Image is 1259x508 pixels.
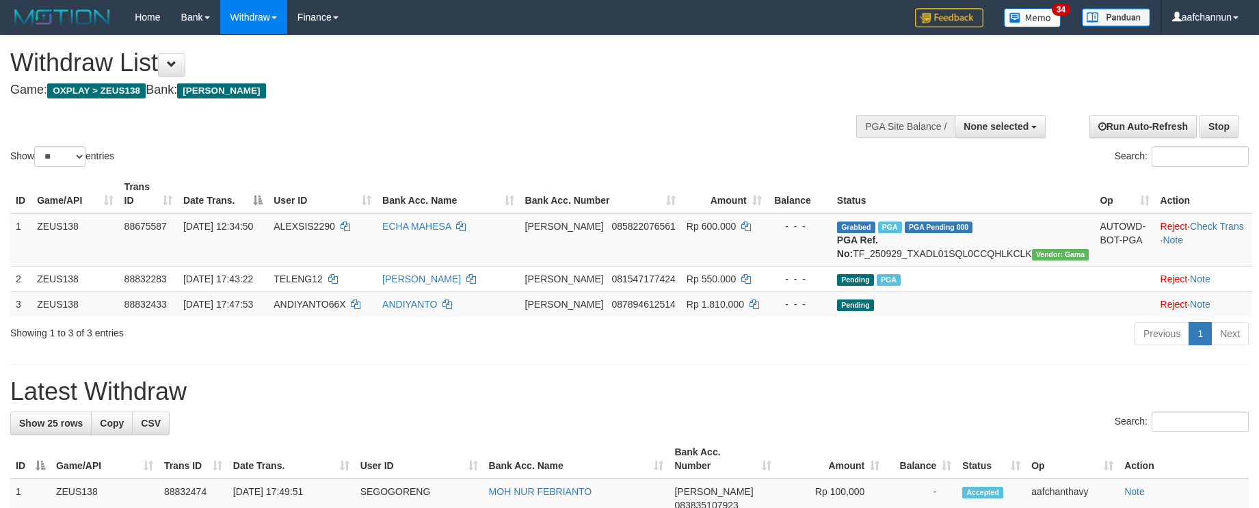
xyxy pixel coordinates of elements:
span: ALEXSIS2290 [274,221,335,232]
span: 88832433 [124,299,167,310]
span: 88675587 [124,221,167,232]
button: None selected [955,115,1046,138]
span: 88832283 [124,273,167,284]
th: Balance: activate to sort column ascending [885,440,957,479]
a: MOH NUR FEBRIANTO [489,486,592,497]
span: [PERSON_NAME] [525,221,604,232]
label: Search: [1115,412,1249,432]
th: User ID: activate to sort column ascending [268,174,377,213]
span: [DATE] 17:47:53 [183,299,253,310]
h1: Withdraw List [10,49,825,77]
label: Search: [1115,146,1249,167]
span: [PERSON_NAME] [177,83,265,98]
span: [DATE] 17:43:22 [183,273,253,284]
a: Show 25 rows [10,412,92,435]
a: Check Trans [1190,221,1244,232]
th: ID [10,174,31,213]
th: Balance [767,174,832,213]
td: ZEUS138 [31,291,118,317]
td: ZEUS138 [31,266,118,291]
img: MOTION_logo.png [10,7,114,27]
th: Trans ID: activate to sort column ascending [159,440,228,479]
a: Next [1211,322,1249,345]
span: Copy 087894612514 to clipboard [611,299,675,310]
span: Rp 1.810.000 [687,299,744,310]
span: CSV [141,418,161,429]
th: Date Trans.: activate to sort column ascending [228,440,355,479]
th: User ID: activate to sort column ascending [355,440,483,479]
div: - - - [773,297,826,311]
span: [DATE] 12:34:50 [183,221,253,232]
th: Trans ID: activate to sort column ascending [119,174,178,213]
span: Pending [837,274,874,286]
td: TF_250929_TXADL01SQL0CCQHLKCLK [832,213,1095,267]
span: Show 25 rows [19,418,83,429]
span: Rp 550.000 [687,273,736,284]
th: Status: activate to sort column ascending [957,440,1026,479]
span: [PERSON_NAME] [674,486,753,497]
a: Note [1190,299,1210,310]
span: OXPLAY > ZEUS138 [47,83,146,98]
a: Reject [1161,273,1188,284]
td: AUTOWD-BOT-PGA [1094,213,1154,267]
a: Note [1124,486,1145,497]
h1: Latest Withdraw [10,378,1249,405]
span: PGA Pending [905,222,973,233]
a: Reject [1161,221,1188,232]
span: Copy 085822076561 to clipboard [611,221,675,232]
a: Stop [1200,115,1238,138]
div: Showing 1 to 3 of 3 entries [10,321,514,340]
th: Amount: activate to sort column ascending [681,174,767,213]
th: Op: activate to sort column ascending [1094,174,1154,213]
td: · [1155,266,1252,291]
select: Showentries [34,146,85,167]
span: Marked by aafpengsreynich [877,274,901,286]
span: [PERSON_NAME] [525,273,604,284]
a: [PERSON_NAME] [382,273,461,284]
input: Search: [1152,146,1249,167]
td: ZEUS138 [31,213,118,267]
span: Copy [100,418,124,429]
td: · · [1155,213,1252,267]
img: panduan.png [1082,8,1150,27]
th: Game/API: activate to sort column ascending [31,174,118,213]
a: Note [1190,273,1210,284]
span: [PERSON_NAME] [525,299,604,310]
a: ECHA MAHESA [382,221,451,232]
span: Marked by aafpengsreynich [878,222,902,233]
span: Accepted [962,487,1003,498]
span: 34 [1052,3,1070,16]
a: 1 [1189,322,1212,345]
div: PGA Site Balance / [856,115,955,138]
span: Copy 081547177424 to clipboard [611,273,675,284]
img: Button%20Memo.svg [1004,8,1061,27]
th: Game/API: activate to sort column ascending [51,440,159,479]
label: Show entries [10,146,114,167]
span: ANDIYANTO66X [274,299,345,310]
b: PGA Ref. No: [837,235,878,259]
span: None selected [964,121,1029,132]
td: · [1155,291,1252,317]
th: Status [832,174,1095,213]
th: Op: activate to sort column ascending [1026,440,1119,479]
span: TELENG12 [274,273,323,284]
span: Rp 600.000 [687,221,736,232]
span: Pending [837,299,874,311]
th: Action [1119,440,1249,479]
h4: Game: Bank: [10,83,825,97]
a: ANDIYANTO [382,299,437,310]
th: Bank Acc. Number: activate to sort column ascending [520,174,681,213]
td: 2 [10,266,31,291]
th: Bank Acc. Name: activate to sort column ascending [377,174,520,213]
td: 1 [10,213,31,267]
span: Grabbed [837,222,875,233]
a: Copy [91,412,133,435]
div: - - - [773,272,826,286]
th: Bank Acc. Number: activate to sort column ascending [669,440,777,479]
a: Reject [1161,299,1188,310]
a: Note [1163,235,1183,245]
th: Amount: activate to sort column ascending [777,440,885,479]
th: ID: activate to sort column descending [10,440,51,479]
th: Date Trans.: activate to sort column descending [178,174,268,213]
a: CSV [132,412,170,435]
